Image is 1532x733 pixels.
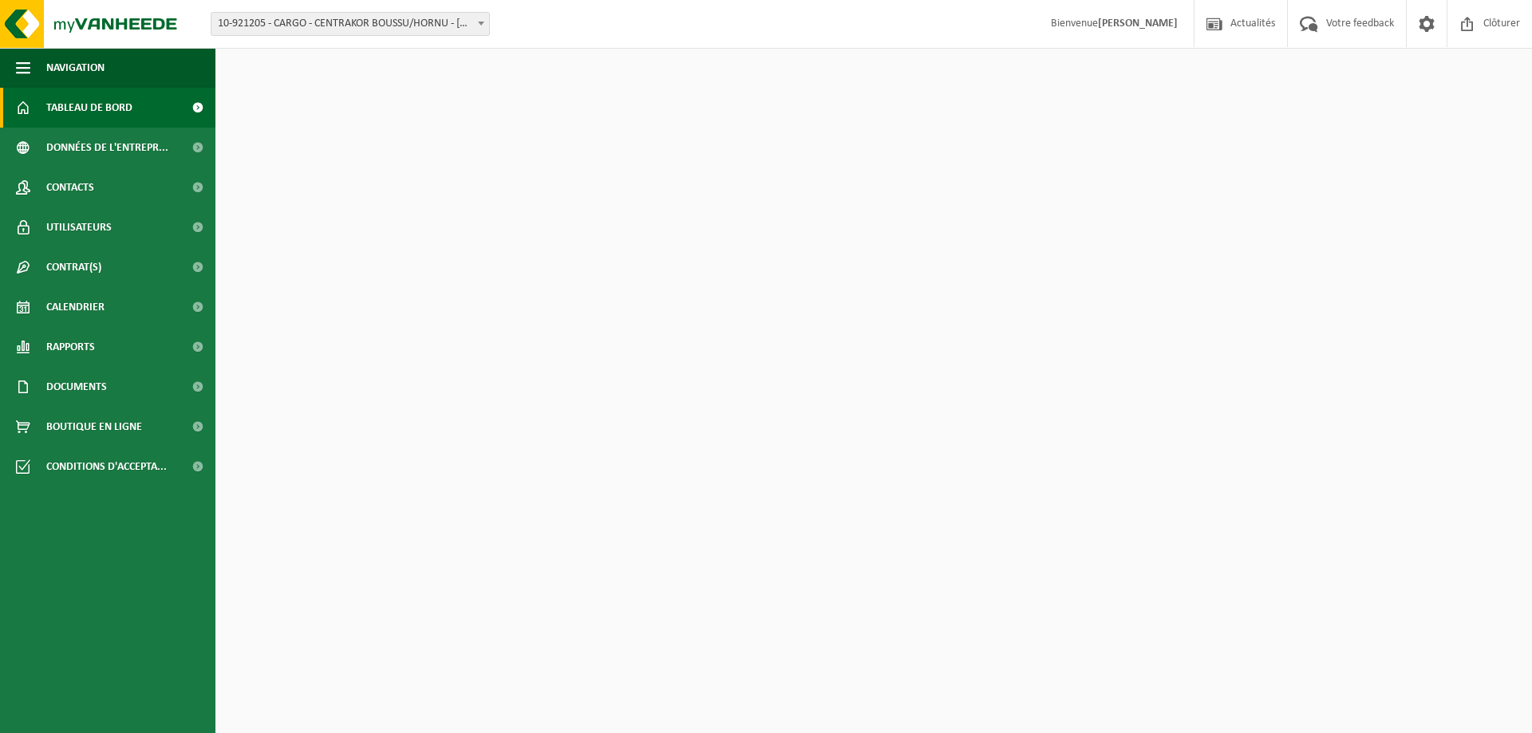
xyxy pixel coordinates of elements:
span: Données de l'entrepr... [46,128,168,167]
span: Documents [46,367,107,407]
span: Contrat(s) [46,247,101,287]
span: Conditions d'accepta... [46,447,167,487]
span: 10-921205 - CARGO - CENTRAKOR BOUSSU/HORNU - HORNU [211,13,489,35]
span: Calendrier [46,287,105,327]
span: Utilisateurs [46,207,112,247]
span: Navigation [46,48,105,88]
span: Rapports [46,327,95,367]
span: Contacts [46,167,94,207]
span: Tableau de bord [46,88,132,128]
span: 10-921205 - CARGO - CENTRAKOR BOUSSU/HORNU - HORNU [211,12,490,36]
strong: [PERSON_NAME] [1098,18,1178,30]
span: Boutique en ligne [46,407,142,447]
